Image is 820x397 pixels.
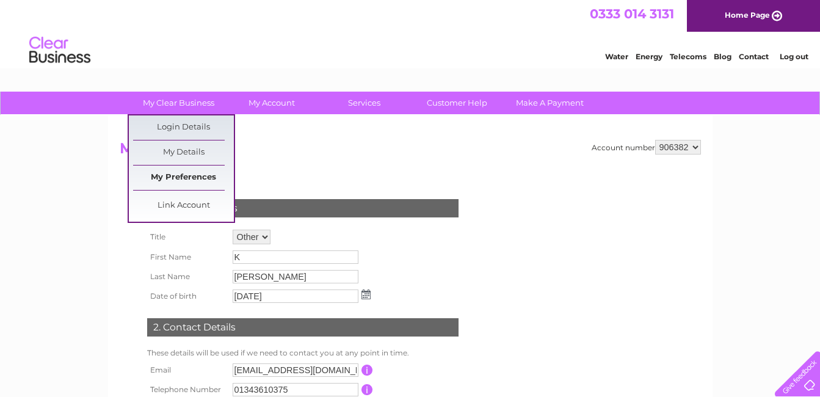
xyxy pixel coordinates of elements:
div: 1. Personal Details [147,199,459,217]
a: 0333 014 3131 [590,6,674,21]
div: 2. Contact Details [147,318,459,337]
a: Link Account [133,194,234,218]
a: Customer Help [407,92,507,114]
a: Services [314,92,415,114]
a: Contact [739,52,769,61]
a: Make A Payment [499,92,600,114]
a: Blog [714,52,731,61]
a: Energy [636,52,662,61]
a: Telecoms [670,52,706,61]
a: My Clear Business [128,92,229,114]
th: Email [144,360,230,380]
img: logo.png [29,32,91,69]
th: First Name [144,247,230,267]
div: Clear Business is a trading name of Verastar Limited (registered in [GEOGRAPHIC_DATA] No. 3667643... [122,7,699,59]
a: My Details [133,140,234,165]
img: ... [361,290,371,299]
th: Date of birth [144,286,230,306]
input: Information [361,365,373,376]
a: Log out [780,52,808,61]
div: Account number [592,140,701,155]
th: Title [144,227,230,247]
input: Information [361,384,373,395]
a: My Preferences [133,166,234,190]
th: Last Name [144,267,230,286]
a: Login Details [133,115,234,140]
td: These details will be used if we need to contact you at any point in time. [144,346,462,360]
a: Water [605,52,628,61]
a: My Account [221,92,322,114]
h2: My Details [120,140,701,163]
